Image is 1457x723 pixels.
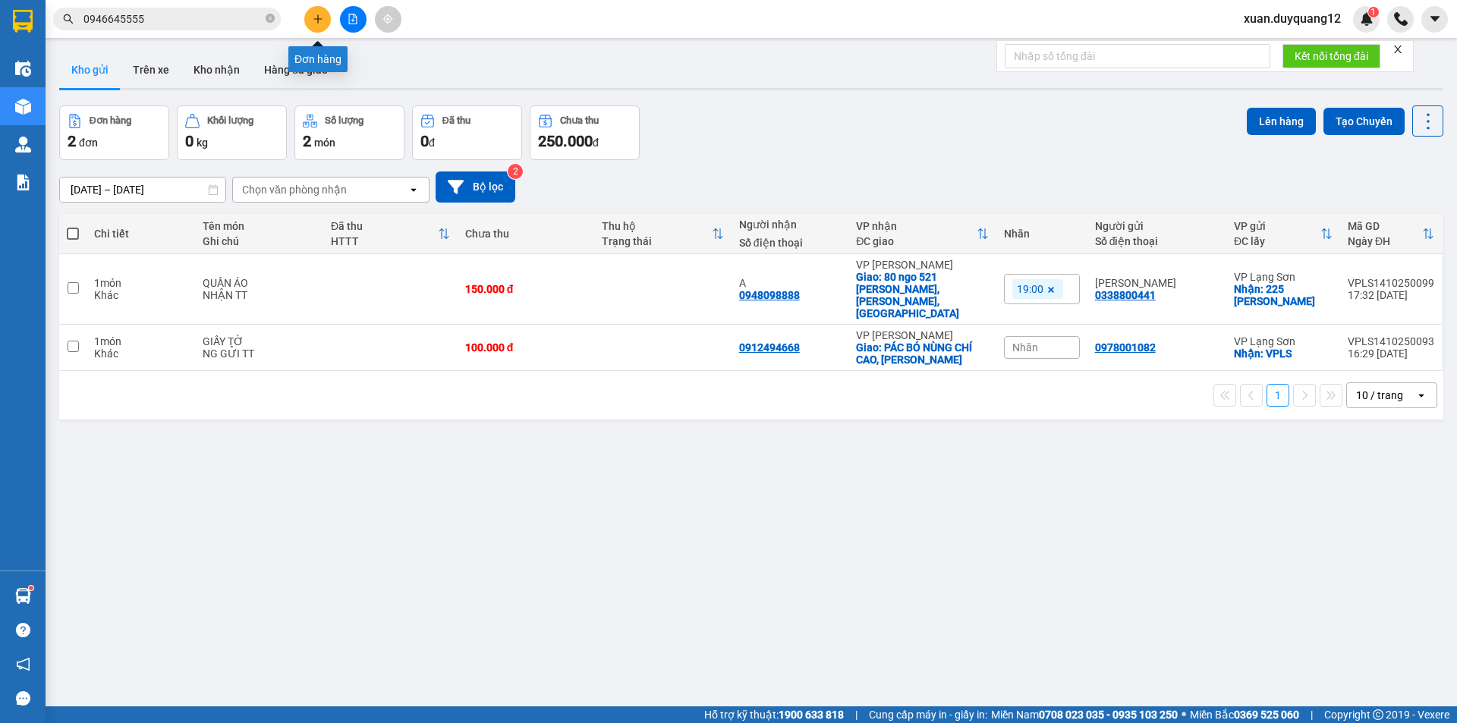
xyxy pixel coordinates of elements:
div: NG GỬI TT [203,347,316,360]
img: warehouse-icon [15,137,31,152]
div: Đơn hàng [90,115,131,126]
button: Chưa thu250.000đ [530,105,640,160]
strong: 1900 633 818 [779,709,844,721]
span: | [855,706,858,723]
span: aim [382,14,393,24]
div: Tên món [203,220,316,232]
button: Hàng đã giao [252,52,340,88]
div: HTTT [331,235,438,247]
div: 0948098888 [739,289,800,301]
img: icon-new-feature [1360,12,1374,26]
span: Nhãn [1012,341,1038,354]
div: Số lượng [325,115,363,126]
button: Kết nối tổng đài [1282,44,1380,68]
button: Kho gửi [59,52,121,88]
th: Toggle SortBy [594,214,732,254]
div: 1 món [94,277,187,289]
div: Nhận: 225 NGUYỄN DU [1234,283,1333,307]
span: đ [593,137,599,149]
div: Chi tiết [94,228,187,240]
div: Giao: 80 ngo 521 trương định,hoàng mai,hà nội [856,271,989,319]
button: plus [304,6,331,33]
span: close [1392,44,1403,55]
div: Giao: PÁC BÓ NÙNG CHÍ CAO, CAO BẰNG [856,341,989,366]
span: message [16,691,30,706]
input: Tìm tên, số ĐT hoặc mã đơn [83,11,263,27]
div: VP [PERSON_NAME] [856,259,989,271]
button: 1 [1267,384,1289,407]
span: close-circle [266,14,275,23]
button: Khối lượng0kg [177,105,287,160]
button: Số lượng2món [294,105,404,160]
div: A [739,277,841,289]
div: Số điện thoại [739,237,841,249]
div: Người gửi [1095,220,1219,232]
span: Hỗ trợ kỹ thuật: [704,706,844,723]
button: Bộ lọc [436,171,515,203]
button: Lên hàng [1247,108,1316,135]
div: VPLS1410250093 [1348,335,1434,347]
span: | [1311,706,1313,723]
sup: 2 [508,164,523,179]
span: 1 [1370,7,1376,17]
div: 17:32 [DATE] [1348,289,1434,301]
img: warehouse-icon [15,588,31,604]
div: Chọn văn phòng nhận [242,182,347,197]
div: VP [PERSON_NAME] [856,329,989,341]
button: caret-down [1421,6,1448,33]
div: VP Lạng Sơn [1234,271,1333,283]
div: 0338800441 [1095,289,1156,301]
svg: open [1415,389,1427,401]
div: Ngày ĐH [1348,235,1422,247]
div: LY CHANH [1095,277,1219,289]
div: Đã thu [331,220,438,232]
span: 0 [420,132,429,150]
button: aim [375,6,401,33]
div: VP gửi [1234,220,1320,232]
span: kg [197,137,208,149]
svg: open [408,184,420,196]
div: 1 món [94,335,187,347]
span: đ [429,137,435,149]
span: 19:00 [1017,282,1043,296]
input: Nhập số tổng đài [1005,44,1270,68]
img: warehouse-icon [15,99,31,115]
div: Thu hộ [602,220,712,232]
span: 2 [303,132,311,150]
div: Khác [94,289,187,301]
div: GIẤY TỜ [203,335,316,347]
div: 150.000 đ [465,283,587,295]
span: file-add [348,14,358,24]
div: 0912494668 [739,341,800,354]
span: món [314,137,335,149]
div: Đã thu [442,115,470,126]
span: plus [313,14,323,24]
sup: 1 [29,586,33,590]
input: Select a date range. [60,178,225,202]
div: 100.000 đ [465,341,587,354]
div: Người nhận [739,218,841,231]
th: Toggle SortBy [323,214,458,254]
div: VPLS1410250099 [1348,277,1434,289]
span: notification [16,657,30,671]
span: caret-down [1428,12,1442,26]
span: Miền Nam [991,706,1178,723]
img: logo-vxr [13,10,33,33]
sup: 1 [1368,7,1379,17]
span: copyright [1373,709,1383,720]
span: đơn [79,137,98,149]
img: warehouse-icon [15,61,31,77]
div: Khối lượng [207,115,253,126]
button: Đơn hàng2đơn [59,105,169,160]
div: Chưa thu [560,115,599,126]
span: close-circle [266,12,275,27]
div: Nhãn [1004,228,1080,240]
th: Toggle SortBy [1226,214,1340,254]
th: Toggle SortBy [1340,214,1442,254]
div: Mã GD [1348,220,1422,232]
span: ⚪️ [1182,712,1186,718]
div: Khác [94,347,187,360]
button: Kho nhận [181,52,252,88]
div: Trạng thái [602,235,712,247]
div: Ghi chú [203,235,316,247]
